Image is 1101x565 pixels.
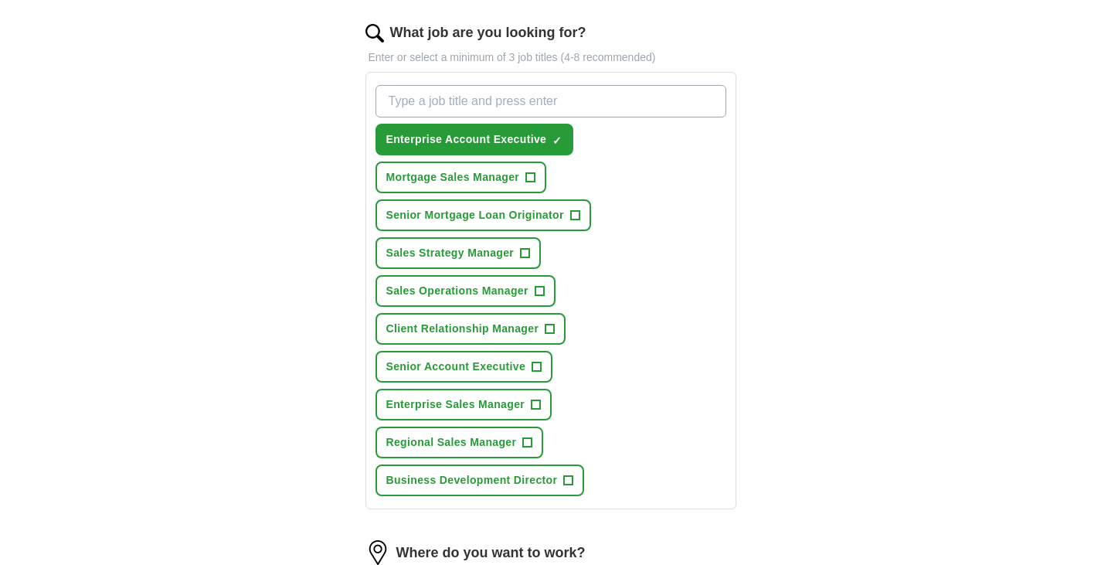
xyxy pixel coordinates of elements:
span: Senior Account Executive [386,359,526,375]
button: Client Relationship Manager [375,313,566,345]
button: Enterprise Account Executive✓ [375,124,574,155]
span: Regional Sales Manager [386,434,517,451]
button: Senior Account Executive [375,351,553,383]
label: Where do you want to work? [396,543,586,563]
span: Sales Strategy Manager [386,245,515,261]
button: Enterprise Sales Manager [375,389,552,420]
span: Sales Operations Manager [386,283,528,299]
button: Sales Strategy Manager [375,237,542,269]
span: Mortgage Sales Manager [386,169,520,185]
img: search.png [365,24,384,43]
span: Enterprise Sales Manager [386,397,525,413]
button: Mortgage Sales Manager [375,162,547,193]
span: Enterprise Account Executive [386,131,547,148]
span: Senior Mortgage Loan Originator [386,207,564,223]
button: Sales Operations Manager [375,275,556,307]
button: Regional Sales Manager [375,427,544,458]
p: Enter or select a minimum of 3 job titles (4-8 recommended) [365,49,736,66]
span: ✓ [552,134,562,147]
img: location.png [365,540,390,565]
span: Client Relationship Manager [386,321,539,337]
button: Business Development Director [375,465,585,496]
input: Type a job title and press enter [375,85,726,117]
button: Senior Mortgage Loan Originator [375,199,591,231]
label: What job are you looking for? [390,22,586,43]
span: Business Development Director [386,472,558,488]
